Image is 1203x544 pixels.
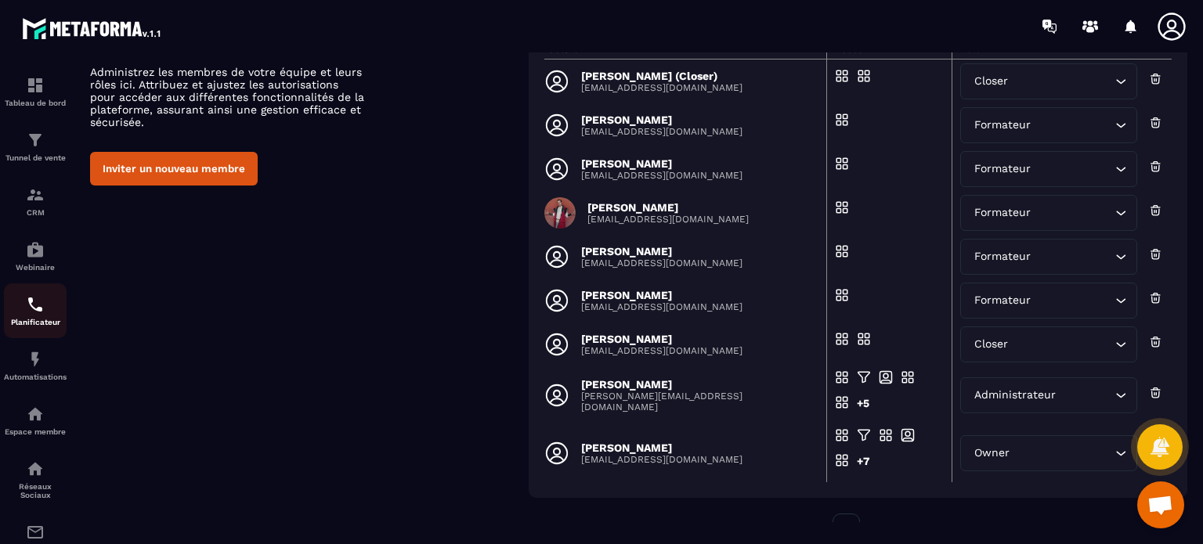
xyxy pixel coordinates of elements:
a: automationsautomationsAutomatisations [4,338,67,393]
p: CRM [4,208,67,217]
img: scheduler [26,295,45,314]
span: Closer [970,336,1011,353]
p: 01 [833,513,860,543]
p: Tableau de bord [4,99,67,107]
span: Formateur [970,160,1034,178]
input: Search for option [1034,117,1111,134]
p: [EMAIL_ADDRESS][DOMAIN_NAME] [587,214,749,225]
p: Planificateur [4,318,67,326]
input: Search for option [1034,204,1111,222]
div: +5 [857,395,871,420]
span: Closer [970,73,1011,90]
a: social-networksocial-networkRéseaux Sociaux [4,448,67,511]
p: [PERSON_NAME] (Closer) [581,70,742,82]
img: next [909,521,923,535]
a: formationformationTunnel de vente [4,119,67,174]
img: email [26,523,45,542]
span: Owner [970,445,1013,462]
a: formationformationCRM [4,174,67,229]
p: Réseaux Sociaux [4,482,67,499]
span: Formateur [970,292,1034,309]
p: Espace membre [4,427,67,436]
p: [PERSON_NAME] [581,113,742,126]
input: Search for option [1011,73,1111,90]
input: Search for option [1059,387,1111,404]
a: Ouvrir le chat [1137,481,1184,528]
div: Search for option [960,107,1136,143]
img: formation [26,131,45,150]
p: Automatisations [4,373,67,381]
p: [PERSON_NAME] [581,289,742,301]
p: Administrez les membres de votre équipe et leurs rôles ici. Attribuez et ajustez les autorisation... [90,66,364,128]
div: +7 [857,453,871,478]
img: formation [26,76,45,95]
img: next [890,521,904,535]
p: [PERSON_NAME] [581,441,742,454]
div: Search for option [960,151,1136,187]
p: [EMAIL_ADDRESS][DOMAIN_NAME] [581,126,742,137]
p: [EMAIL_ADDRESS][DOMAIN_NAME] [581,301,742,312]
div: Search for option [960,377,1136,413]
p: [EMAIL_ADDRESS][DOMAIN_NAME] [581,454,742,465]
img: automations [26,405,45,423]
p: [EMAIL_ADDRESS][DOMAIN_NAME] [581,258,742,268]
a: formationformationTableau de bord [4,64,67,119]
img: formation [26,186,45,204]
img: automations [26,240,45,259]
span: Formateur [970,117,1034,134]
img: prev [813,521,827,535]
a: automationsautomationsEspace membre [4,393,67,448]
p: [PERSON_NAME][EMAIL_ADDRESS][DOMAIN_NAME] [581,391,817,413]
img: automations [26,350,45,369]
img: logo [22,14,163,42]
div: Search for option [960,239,1136,275]
p: [PERSON_NAME] [587,201,749,214]
p: [EMAIL_ADDRESS][DOMAIN_NAME] [581,170,742,181]
input: Search for option [1034,292,1111,309]
p: [EMAIL_ADDRESS][DOMAIN_NAME] [581,82,742,93]
input: Search for option [1034,248,1111,265]
button: Inviter un nouveau membre [90,152,258,186]
p: [PERSON_NAME] [581,245,742,258]
a: schedulerschedulerPlanificateur [4,283,67,338]
input: Search for option [1034,160,1111,178]
input: Search for option [1013,445,1111,462]
p: [PERSON_NAME] [581,378,817,391]
p: Webinaire [4,263,67,272]
div: Search for option [960,283,1136,319]
a: automationsautomationsWebinaire [4,229,67,283]
span: Formateur [970,248,1034,265]
p: [PERSON_NAME] [581,157,742,170]
div: Search for option [960,435,1136,471]
img: prev [793,521,807,535]
div: Search for option [960,63,1136,99]
input: Search for option [1011,336,1111,353]
div: Search for option [960,195,1136,231]
p: [EMAIL_ADDRESS][DOMAIN_NAME] [581,345,742,356]
img: social-network [26,459,45,478]
span: Formateur [970,204,1034,222]
span: Administrateur [970,387,1059,404]
p: Tunnel de vente [4,153,67,162]
div: Search for option [960,326,1136,362]
p: [PERSON_NAME] [581,333,742,345]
